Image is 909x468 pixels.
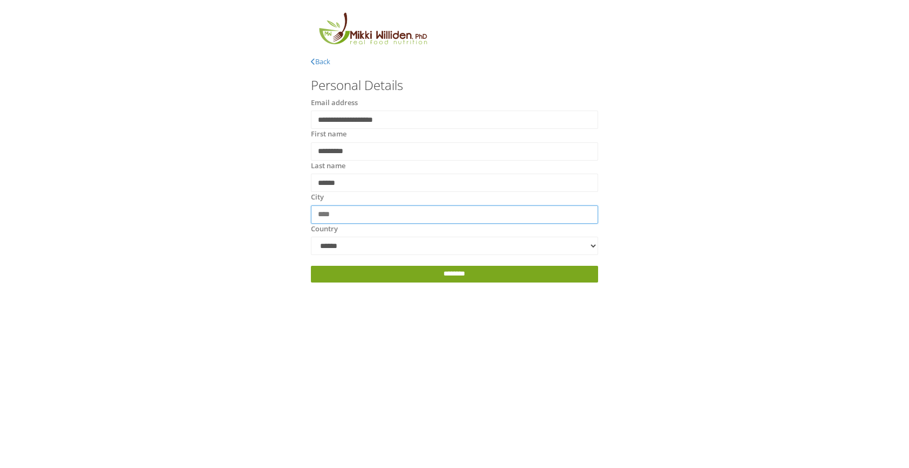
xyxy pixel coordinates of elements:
label: Country [311,224,338,235]
label: First name [311,129,346,140]
a: Back [311,57,330,66]
label: Email address [311,98,358,108]
img: MikkiLogoMain.png [311,11,434,51]
h3: Personal Details [311,78,598,92]
label: City [311,192,324,203]
label: Last name [311,161,345,171]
